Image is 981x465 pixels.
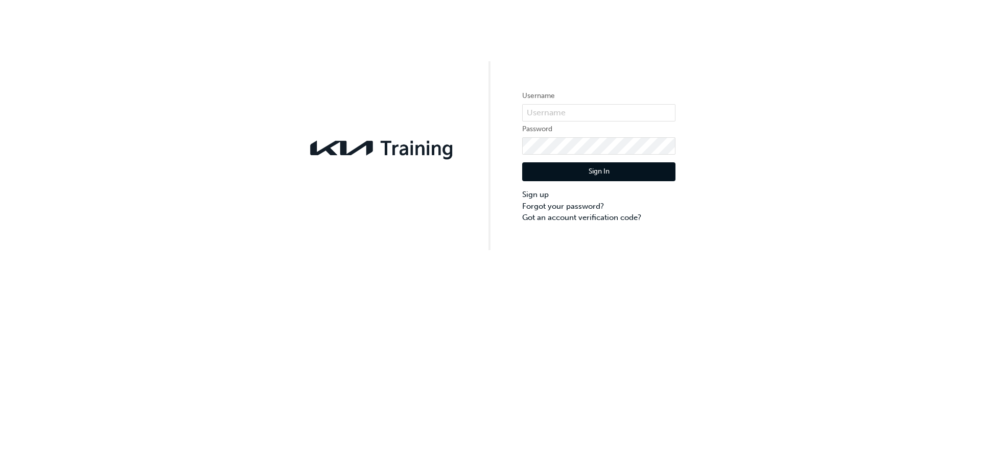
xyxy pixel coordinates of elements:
a: Forgot your password? [522,201,675,212]
label: Username [522,90,675,102]
a: Sign up [522,189,675,201]
button: Sign In [522,162,675,182]
a: Got an account verification code? [522,212,675,224]
img: kia-training [306,134,459,162]
label: Password [522,123,675,135]
input: Username [522,104,675,121]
